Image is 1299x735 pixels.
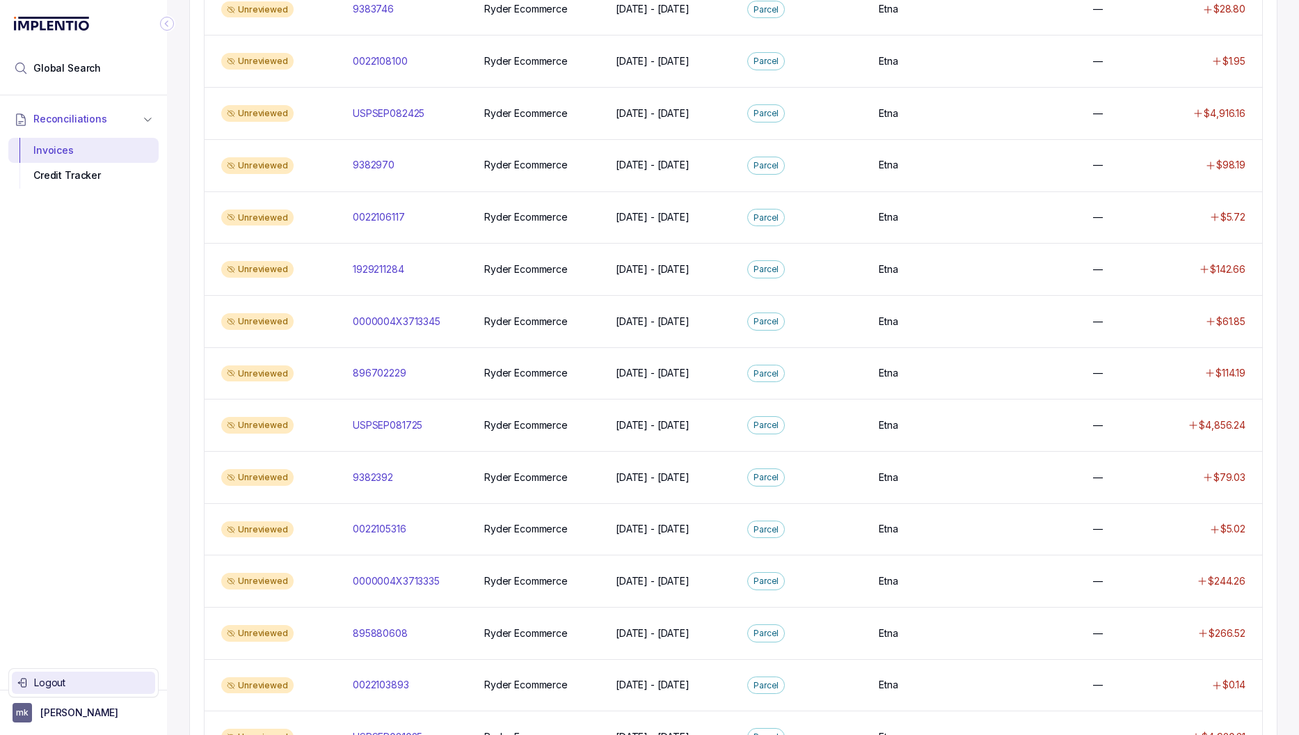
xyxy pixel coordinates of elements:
p: 9382970 [353,158,395,172]
p: Parcel [754,106,779,120]
p: — [1093,471,1103,484]
p: — [1093,54,1103,68]
p: Etna [879,54,898,68]
p: [DATE] - [DATE] [616,366,690,380]
p: Etna [879,418,898,432]
p: 0000004X3713345 [353,315,440,329]
p: Ryder Ecommerce [484,678,568,692]
p: $4,916.16 [1204,106,1245,120]
p: — [1093,158,1103,172]
p: 0022105316 [353,522,406,536]
p: USPSEP081725 [353,418,422,432]
p: USPSEP082425 [353,106,424,120]
p: Etna [879,522,898,536]
p: 9383746 [353,2,394,16]
p: Ryder Ecommerce [484,54,568,68]
p: 0000004X3713335 [353,574,440,588]
p: Parcel [754,679,779,693]
p: Etna [879,158,898,172]
span: Global Search [33,61,101,75]
button: Reconciliations [8,104,159,134]
p: Etna [879,471,898,484]
p: $79.03 [1213,471,1245,484]
p: Ryder Ecommerce [484,366,568,380]
p: [DATE] - [DATE] [616,418,690,432]
div: Unreviewed [221,53,294,70]
div: Unreviewed [221,105,294,122]
p: 0022103893 [353,678,409,692]
p: — [1093,210,1103,224]
p: 895880608 [353,626,408,640]
p: Parcel [754,574,779,588]
p: [DATE] - [DATE] [616,315,690,329]
p: $1.95 [1222,54,1245,68]
p: Ryder Ecommerce [484,315,568,329]
p: — [1093,678,1103,692]
div: Invoices [19,138,148,163]
p: 9382392 [353,471,393,484]
div: Collapse Icon [159,15,175,32]
p: Etna [879,262,898,276]
p: Ryder Ecommerce [484,158,568,172]
p: — [1093,315,1103,329]
p: $28.80 [1213,2,1245,16]
button: User initials[PERSON_NAME] [13,703,154,722]
div: Credit Tracker [19,163,148,188]
p: Parcel [754,418,779,432]
p: Ryder Ecommerce [484,418,568,432]
div: Unreviewed [221,417,294,434]
p: — [1093,418,1103,432]
p: [PERSON_NAME] [40,706,118,720]
div: Unreviewed [221,469,294,486]
p: Ryder Ecommerce [484,2,568,16]
p: [DATE] - [DATE] [616,522,690,536]
div: Unreviewed [221,521,294,538]
div: Unreviewed [221,625,294,642]
p: Parcel [754,315,779,329]
p: Etna [879,574,898,588]
p: Etna [879,678,898,692]
p: $5.02 [1220,522,1245,536]
p: Ryder Ecommerce [484,210,568,224]
p: — [1093,106,1103,120]
p: Logout [34,676,150,690]
p: Etna [879,2,898,16]
div: Unreviewed [221,1,294,18]
p: Etna [879,210,898,224]
p: — [1093,366,1103,380]
p: Etna [879,106,898,120]
p: — [1093,2,1103,16]
p: Etna [879,366,898,380]
p: Parcel [754,262,779,276]
p: $98.19 [1216,158,1245,172]
p: $5.72 [1220,210,1245,224]
p: Ryder Ecommerce [484,522,568,536]
div: Unreviewed [221,677,294,694]
p: — [1093,574,1103,588]
span: Reconciliations [33,112,107,126]
p: $0.14 [1222,678,1245,692]
p: [DATE] - [DATE] [616,574,690,588]
p: Ryder Ecommerce [484,626,568,640]
p: Etna [879,315,898,329]
p: Parcel [754,523,779,537]
p: $61.85 [1216,315,1245,329]
p: Parcel [754,471,779,484]
span: User initials [13,703,32,722]
p: Etna [879,626,898,640]
p: — [1093,522,1103,536]
p: Parcel [754,211,779,225]
div: Unreviewed [221,573,294,590]
div: Unreviewed [221,365,294,382]
p: [DATE] - [DATE] [616,106,690,120]
div: Unreviewed [221,261,294,278]
div: Unreviewed [221,313,294,330]
p: — [1093,626,1103,640]
p: [DATE] - [DATE] [616,158,690,172]
p: $142.66 [1210,262,1245,276]
p: 0022106117 [353,210,405,224]
p: Parcel [754,3,779,17]
p: [DATE] - [DATE] [616,678,690,692]
p: Parcel [754,159,779,173]
p: Ryder Ecommerce [484,471,568,484]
